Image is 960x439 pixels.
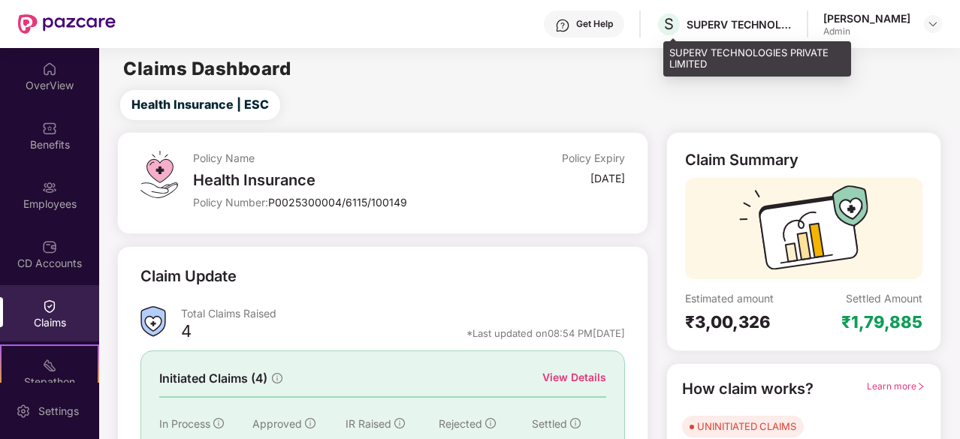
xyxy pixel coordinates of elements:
div: Get Help [576,18,613,30]
div: Health Insurance [193,171,482,189]
div: Stepathon [2,374,98,389]
div: UNINITIATED CLAIMS [697,419,796,434]
img: svg+xml;base64,PHN2ZyBpZD0iRHJvcGRvd24tMzJ4MzIiIHhtbG5zPSJodHRwOi8vd3d3LnczLm9yZy8yMDAwL3N2ZyIgd2... [927,18,939,30]
div: *Last updated on 08:54 PM[DATE] [466,326,625,340]
span: Rejected [439,417,482,430]
img: svg+xml;base64,PHN2ZyB4bWxucz0iaHR0cDovL3d3dy53My5vcmcvMjAwMC9zdmciIHdpZHRoPSI0OS4zMiIgaGVpZ2h0PS... [140,151,177,198]
div: Policy Name [193,151,482,165]
h2: Claims Dashboard [123,60,291,78]
div: ₹1,79,885 [841,311,922,332]
span: Approved [252,417,302,430]
button: Health Insurance | ESC [120,90,280,120]
img: svg+xml;base64,PHN2ZyBpZD0iSG9tZSIgeG1sbnM9Imh0dHA6Ly93d3cudzMub3JnLzIwMDAvc3ZnIiB3aWR0aD0iMjAiIG... [42,62,57,77]
img: svg+xml;base64,PHN2ZyBpZD0iSGVscC0zMngzMiIgeG1sbnM9Imh0dHA6Ly93d3cudzMub3JnLzIwMDAvc3ZnIiB3aWR0aD... [555,18,570,33]
div: SUPERV TECHNOLOGIES PRIVATE LIMITED [687,17,792,32]
div: Policy Number: [193,195,482,209]
span: Health Insurance | ESC [131,95,269,114]
img: svg+xml;base64,PHN2ZyB4bWxucz0iaHR0cDovL3d3dy53My5vcmcvMjAwMC9zdmciIHdpZHRoPSIyMSIgaGVpZ2h0PSIyMC... [42,358,57,373]
div: How claim works? [682,377,814,401]
div: View Details [542,369,606,386]
span: S [664,15,674,33]
div: Claim Update [140,265,237,288]
div: Estimated amount [685,291,804,305]
div: Admin [823,26,910,38]
div: Policy Expiry [562,151,625,165]
img: svg+xml;base64,PHN2ZyBpZD0iQ2xhaW0iIHhtbG5zPSJodHRwOi8vd3d3LnczLm9yZy8yMDAwL3N2ZyIgd2lkdGg9IjIwIi... [42,299,57,314]
div: Settled Amount [846,291,922,305]
div: ₹3,00,326 [685,311,804,332]
div: Settings [34,404,83,419]
div: Total Claims Raised [181,306,625,320]
img: ClaimsSummaryIcon [140,306,166,337]
div: [PERSON_NAME] [823,11,910,26]
span: In Process [159,417,210,430]
span: info-circle [570,418,581,428]
span: IR Raised [346,417,391,430]
div: 4 [181,320,192,346]
img: svg+xml;base64,PHN2ZyBpZD0iQ0RfQWNjb3VudHMiIGRhdGEtbmFtZT0iQ0QgQWNjb3VudHMiIHhtbG5zPSJodHRwOi8vd3... [42,239,57,254]
span: right [916,382,925,391]
span: info-circle [213,418,224,428]
span: P0025300004/6115/100149 [268,196,407,209]
img: svg+xml;base64,PHN2ZyB3aWR0aD0iMTcyIiBoZWlnaHQ9IjExMyIgdmlld0JveD0iMCAwIDE3MiAxMTMiIGZpbGw9Im5vbm... [739,185,868,279]
span: info-circle [394,418,405,428]
div: Claim Summary [685,151,798,169]
div: SUPERV TECHNOLOGIES PRIVATE LIMITED [663,41,851,77]
span: info-circle [305,418,315,428]
img: svg+xml;base64,PHN2ZyBpZD0iRW1wbG95ZWVzIiB4bWxucz0iaHR0cDovL3d3dy53My5vcmcvMjAwMC9zdmciIHdpZHRoPS... [42,180,57,195]
span: info-circle [485,418,496,428]
span: Initiated Claims (4) [159,369,267,388]
span: Learn more [867,380,925,392]
img: svg+xml;base64,PHN2ZyBpZD0iU2V0dGluZy0yMHgyMCIgeG1sbnM9Imh0dHA6Ly93d3cudzMub3JnLzIwMDAvc3ZnIiB3aW... [16,404,31,419]
div: [DATE] [590,171,625,185]
span: Settled [532,417,567,430]
img: New Pazcare Logo [18,14,116,34]
span: info-circle [272,373,282,383]
img: svg+xml;base64,PHN2ZyBpZD0iQmVuZWZpdHMiIHhtbG5zPSJodHRwOi8vd3d3LnczLm9yZy8yMDAwL3N2ZyIgd2lkdGg9Ij... [42,121,57,136]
